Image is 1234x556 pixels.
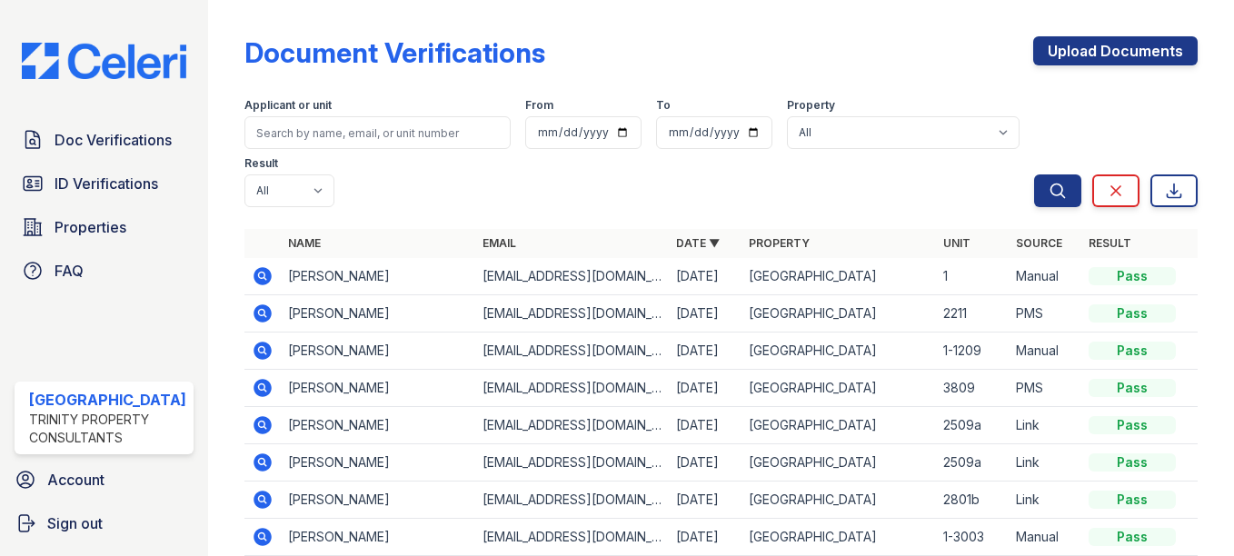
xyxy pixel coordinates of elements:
[1016,236,1062,250] a: Source
[29,389,186,411] div: [GEOGRAPHIC_DATA]
[669,258,741,295] td: [DATE]
[475,258,670,295] td: [EMAIL_ADDRESS][DOMAIN_NAME]
[656,98,671,113] label: To
[1089,528,1176,546] div: Pass
[475,444,670,482] td: [EMAIL_ADDRESS][DOMAIN_NAME]
[475,295,670,333] td: [EMAIL_ADDRESS][DOMAIN_NAME]
[1009,333,1081,370] td: Manual
[244,116,511,149] input: Search by name, email, or unit number
[749,236,810,250] a: Property
[1009,258,1081,295] td: Manual
[55,260,84,282] span: FAQ
[15,165,194,202] a: ID Verifications
[1089,236,1131,250] a: Result
[1089,491,1176,509] div: Pass
[47,512,103,534] span: Sign out
[55,173,158,194] span: ID Verifications
[1009,407,1081,444] td: Link
[7,505,201,541] a: Sign out
[936,482,1009,519] td: 2801b
[288,236,321,250] a: Name
[15,122,194,158] a: Doc Verifications
[1089,304,1176,323] div: Pass
[741,370,936,407] td: [GEOGRAPHIC_DATA]
[281,444,475,482] td: [PERSON_NAME]
[936,333,1009,370] td: 1-1209
[281,407,475,444] td: [PERSON_NAME]
[525,98,553,113] label: From
[936,258,1009,295] td: 1
[281,333,475,370] td: [PERSON_NAME]
[669,482,741,519] td: [DATE]
[281,370,475,407] td: [PERSON_NAME]
[475,407,670,444] td: [EMAIL_ADDRESS][DOMAIN_NAME]
[244,156,278,171] label: Result
[7,43,201,80] img: CE_Logo_Blue-a8612792a0a2168367f1c8372b55b34899dd931a85d93a1a3d3e32e68fde9ad4.png
[29,411,186,447] div: Trinity Property Consultants
[741,407,936,444] td: [GEOGRAPHIC_DATA]
[1009,370,1081,407] td: PMS
[1089,453,1176,472] div: Pass
[741,482,936,519] td: [GEOGRAPHIC_DATA]
[1033,36,1198,65] a: Upload Documents
[475,519,670,556] td: [EMAIL_ADDRESS][DOMAIN_NAME]
[936,295,1009,333] td: 2211
[55,129,172,151] span: Doc Verifications
[475,333,670,370] td: [EMAIL_ADDRESS][DOMAIN_NAME]
[15,209,194,245] a: Properties
[741,444,936,482] td: [GEOGRAPHIC_DATA]
[741,258,936,295] td: [GEOGRAPHIC_DATA]
[943,236,970,250] a: Unit
[741,519,936,556] td: [GEOGRAPHIC_DATA]
[669,519,741,556] td: [DATE]
[1089,379,1176,397] div: Pass
[475,482,670,519] td: [EMAIL_ADDRESS][DOMAIN_NAME]
[244,36,545,69] div: Document Verifications
[1089,342,1176,360] div: Pass
[475,370,670,407] td: [EMAIL_ADDRESS][DOMAIN_NAME]
[669,407,741,444] td: [DATE]
[936,370,1009,407] td: 3809
[936,407,1009,444] td: 2509a
[1089,267,1176,285] div: Pass
[936,519,1009,556] td: 1-3003
[1009,519,1081,556] td: Manual
[1089,416,1176,434] div: Pass
[936,444,1009,482] td: 2509a
[281,295,475,333] td: [PERSON_NAME]
[1009,444,1081,482] td: Link
[7,462,201,498] a: Account
[676,236,720,250] a: Date ▼
[669,333,741,370] td: [DATE]
[787,98,835,113] label: Property
[281,519,475,556] td: [PERSON_NAME]
[483,236,516,250] a: Email
[669,295,741,333] td: [DATE]
[1009,482,1081,519] td: Link
[669,370,741,407] td: [DATE]
[741,333,936,370] td: [GEOGRAPHIC_DATA]
[55,216,126,238] span: Properties
[47,469,104,491] span: Account
[281,482,475,519] td: [PERSON_NAME]
[669,444,741,482] td: [DATE]
[244,98,332,113] label: Applicant or unit
[281,258,475,295] td: [PERSON_NAME]
[1009,295,1081,333] td: PMS
[15,253,194,289] a: FAQ
[741,295,936,333] td: [GEOGRAPHIC_DATA]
